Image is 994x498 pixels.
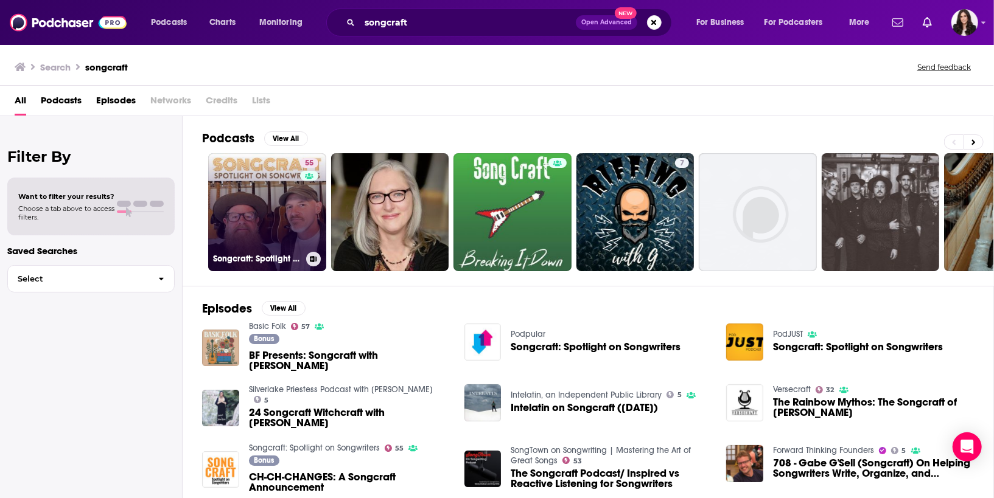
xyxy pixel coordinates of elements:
a: Versecraft [773,384,811,395]
a: Episodes [96,91,136,116]
a: CH-CH-CHANGES: A Songcraft Announcement [249,472,450,493]
span: Choose a tab above to access filters. [18,204,114,221]
a: Silverlake Priestess Podcast with Jaime Black [249,384,433,395]
a: 7 [675,158,689,168]
button: open menu [251,13,318,32]
span: Open Advanced [581,19,632,26]
a: 55 [300,158,318,168]
h3: Search [40,61,71,73]
span: For Podcasters [765,14,823,31]
img: Intelatin on Songcraft (June 2015) [464,384,502,421]
span: 55 [305,157,313,170]
div: Search podcasts, credits, & more... [338,9,684,36]
span: The Rainbow Mythos: The Songcraft of [PERSON_NAME] [773,397,974,418]
span: BF Presents: Songcraft with [PERSON_NAME] [249,350,450,371]
button: Select [7,265,175,292]
h2: Podcasts [202,131,254,146]
span: Intelatin on Songcraft ([DATE]) [511,403,658,413]
button: open menu [841,13,885,32]
a: 5 [891,447,906,454]
img: BF Presents: Songcraft with Ani Difranco [202,330,239,367]
p: Saved Searches [7,245,175,257]
img: Songcraft: Spotlight on Songwriters [464,323,502,361]
img: CH-CH-CHANGES: A Songcraft Announcement [202,451,239,488]
span: New [615,7,637,19]
a: 5 [667,391,682,398]
span: Bonus [254,335,274,342]
a: Show notifications dropdown [918,12,937,33]
img: 24 Songcraft Witchcraft with Joy Shannon [202,390,239,427]
a: 24 Songcraft Witchcraft with Joy Shannon [249,407,450,428]
button: View All [264,131,308,146]
a: Intelatin on Songcraft (June 2015) [511,403,658,413]
img: The Rainbow Mythos: The Songcraft of Ronnie James Dio [726,384,763,421]
h2: Episodes [202,301,252,316]
span: Lists [252,91,270,116]
a: BF Presents: Songcraft with Ani Difranco [249,350,450,371]
a: 57 [291,323,310,330]
span: 57 [301,324,310,330]
span: Logged in as RebeccaShapiro [951,9,978,36]
button: View All [262,301,306,316]
a: Charts [201,13,243,32]
a: EpisodesView All [202,301,306,316]
span: 5 [677,392,682,398]
span: 7 [680,157,684,170]
span: Want to filter your results? [18,192,114,201]
span: 5 [902,448,906,454]
span: Charts [209,14,236,31]
span: Select [8,275,149,283]
img: 708 - Gabe G'Sell (Songcraft) On Helping Songwriters Write, Organize, and Collaborate [726,445,763,482]
img: User Profile [951,9,978,36]
img: Podchaser - Follow, Share and Rate Podcasts [10,11,127,34]
span: Bonus [254,457,274,464]
a: PodJUST [773,329,803,339]
h2: Filter By [7,148,175,165]
a: The Songcraft Podcast/ Inspired vs Reactive Listening for Songwriters [511,468,712,489]
img: Songcraft: Spotlight on Songwriters [726,323,763,361]
img: The Songcraft Podcast/ Inspired vs Reactive Listening for Songwriters [464,451,502,488]
span: 24 Songcraft Witchcraft with [PERSON_NAME] [249,407,450,428]
a: Podcasts [41,91,82,116]
a: The Rainbow Mythos: The Songcraft of Ronnie James Dio [773,397,974,418]
a: 32 [816,386,835,393]
button: Show profile menu [951,9,978,36]
span: Networks [150,91,191,116]
span: Podcasts [151,14,187,31]
a: 55 [385,444,404,452]
button: Send feedback [914,62,975,72]
a: Songcraft: Spotlight on Songwriters [249,443,380,453]
a: All [15,91,26,116]
a: PodcastsView All [202,131,308,146]
a: Songcraft: Spotlight on Songwriters [773,342,943,352]
span: More [849,14,870,31]
h3: Songcraft: Spotlight on Songwriters [213,254,301,264]
span: 5 [264,398,268,403]
a: Forward Thinking Founders [773,445,874,455]
a: 53 [562,457,582,464]
a: Podpular [511,329,545,339]
a: Songcraft: Spotlight on Songwriters [511,342,681,352]
a: 708 - Gabe G'Sell (Songcraft) On Helping Songwriters Write, Organize, and Collaborate [773,458,974,479]
span: Credits [206,91,237,116]
a: Show notifications dropdown [887,12,908,33]
div: Open Intercom Messenger [953,432,982,462]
